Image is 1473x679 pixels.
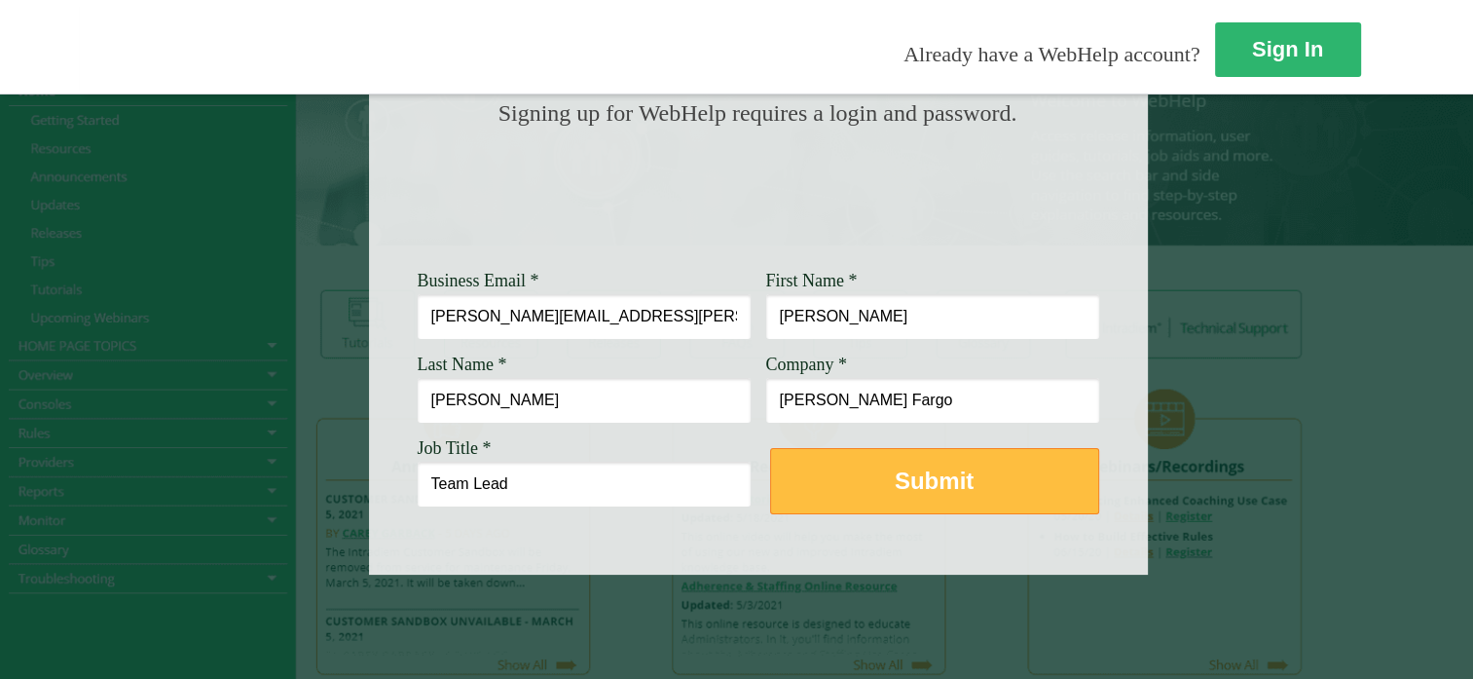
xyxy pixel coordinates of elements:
span: Last Name * [418,355,507,374]
strong: Sign In [1252,37,1323,61]
span: Already have a WebHelp account? [903,42,1199,66]
button: Submit [770,448,1099,514]
span: Job Title * [418,438,492,458]
span: Company * [766,355,848,374]
span: First Name * [766,271,858,290]
a: Sign In [1215,22,1361,77]
img: Need Credentials? Sign up below. Have Credentials? Use the sign-in button. [429,146,1087,244]
span: Business Email * [418,271,539,290]
strong: Submit [895,468,974,494]
span: Signing up for WebHelp requires a login and password. [498,100,1017,126]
